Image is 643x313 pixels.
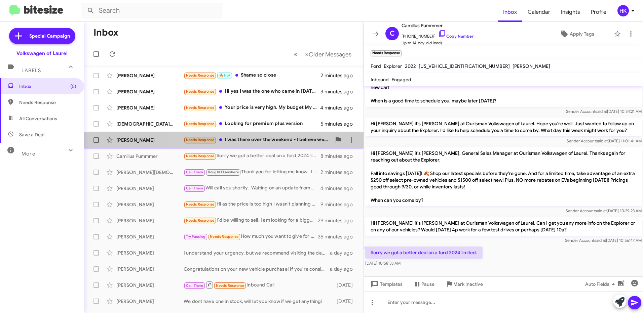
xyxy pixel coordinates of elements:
span: 2022 [405,63,416,69]
nav: Page navigation example [290,47,355,61]
div: [PERSON_NAME][DEMOGRAPHIC_DATA] [116,169,184,176]
div: Hi as the price is too high I wasn't planning come by [184,200,320,208]
div: [DATE] [334,298,358,305]
div: [PERSON_NAME] [116,266,184,272]
span: [DATE] 10:58:33 AM [365,261,401,266]
div: 29 minutes ago [318,217,358,224]
p: Sorry we got a better deal on a ford 2024 limited. [365,247,483,259]
span: Sender Account [DATE] 11:01:41 AM [567,138,642,143]
a: Insights [556,2,585,22]
span: Needs Response [186,154,215,158]
button: Auto Fields [580,278,623,290]
div: [DATE] [334,282,358,288]
span: All Conversations [19,115,57,122]
div: [PERSON_NAME] [116,88,184,95]
span: Needs Response [186,218,215,223]
input: Search [81,3,223,19]
div: Shame so close [184,72,320,79]
div: 4 minutes ago [320,185,358,192]
span: (5) [70,83,76,90]
span: Needs Response [186,138,215,142]
div: [PERSON_NAME] [116,217,184,224]
div: a day ago [330,250,358,256]
span: Needs Response [186,73,215,78]
span: [PHONE_NUMBER] [402,30,474,40]
div: [PERSON_NAME] [116,250,184,256]
span: Ford [371,63,381,69]
div: [PERSON_NAME] [116,233,184,240]
button: Mark Inactive [440,278,488,290]
span: Needs Response [19,99,76,106]
div: Hi yes I was the one who came in [DATE]. Still waiting on the information about our other car [184,88,320,95]
span: [US_VEHICLE_IDENTIFICATION_NUMBER] [419,63,510,69]
span: said at [596,138,608,143]
div: 8 minutes ago [320,153,358,160]
span: Call Them [186,186,203,190]
span: Needs Response [186,89,215,94]
button: Previous [290,47,301,61]
a: Special Campaign [9,28,75,44]
span: 🔥 Hot [219,73,230,78]
span: Needs Response [186,105,215,110]
div: [PERSON_NAME] [116,185,184,192]
span: Sender Account [DATE] 10:56:47 AM [565,238,642,243]
span: Call Them [186,283,203,288]
div: a day ago [330,266,358,272]
div: [PERSON_NAME] [116,298,184,305]
div: Camillus Pummmer [116,153,184,160]
div: Thank you for letting me know. I did review and it looks like my team provided an aggressive offe... [184,168,320,176]
span: Special Campaign [29,33,70,39]
button: HK [612,5,636,16]
span: Auto Fields [585,278,617,290]
div: I understand your urgency, but we recommend visiting the dealership for the best experience. When... [184,250,330,256]
div: 9 minutes ago [320,201,358,208]
a: Calendar [522,2,556,22]
span: Templates [369,278,403,290]
div: Volkswagen of Laurel [16,50,68,57]
div: I'd be willing to sell. I am looking for a bigger car [184,217,318,224]
div: I was there over the weekend - I believe we met. The sportage x-pro for $28k We couldn't make a deal [184,136,331,144]
div: 4 minutes ago [320,104,358,111]
div: How much you want to give for it . [184,233,318,240]
span: Labels [22,68,41,74]
div: [PERSON_NAME] [116,137,184,143]
span: Inbound [371,77,389,83]
span: Older Messages [309,51,351,58]
p: Hi [PERSON_NAME] it's [PERSON_NAME], General Sales Manager at Ourisman Volkswagen of Laurel. Than... [365,147,642,206]
span: Bought Elsewhere [208,170,239,174]
span: Try Pausing [186,234,205,239]
button: Pause [408,278,440,290]
div: [PERSON_NAME] [116,201,184,208]
div: [PERSON_NAME] [116,282,184,288]
button: Apply Tags [542,28,611,40]
span: Needs Response [216,283,244,288]
div: 2 minutes ago [320,72,358,79]
div: [DEMOGRAPHIC_DATA][PERSON_NAME] [116,121,184,127]
button: Templates [364,278,408,290]
small: Needs Response [371,50,402,56]
div: Looking for premium plus version [184,120,320,128]
div: We dont have one in stock, will let you know if we get anything! [184,298,334,305]
span: Save a Deal [19,131,44,138]
a: Profile [585,2,612,22]
p: Hi [PERSON_NAME] it's [PERSON_NAME] at Ourisman Volkswagen of Laurel. Hope you're well. Just want... [365,118,642,136]
p: Hi [PERSON_NAME] it's [PERSON_NAME] at Ourisman Volkswagen of Laurel. Can I get you any more info... [365,217,642,236]
span: Mark Inactive [453,278,483,290]
span: Apply Tags [570,28,594,40]
div: [PERSON_NAME] [116,72,184,79]
h1: Inbox [93,27,118,38]
span: Engaged [391,77,411,83]
span: Needs Response [210,234,238,239]
div: 3 minutes ago [320,88,358,95]
div: [PERSON_NAME] [116,104,184,111]
div: Congratulations on your new vehicle purchase! If you're considering selling your previous car, le... [184,266,330,272]
div: Your price is very high. My budget My lease is coming up and off october, and I need to get anoth... [184,104,320,111]
a: Copy Number [438,34,474,39]
span: Camillus Pummmer [402,21,474,30]
div: HK [617,5,629,16]
span: said at [594,238,606,243]
span: More [22,151,35,157]
span: C [390,28,395,39]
